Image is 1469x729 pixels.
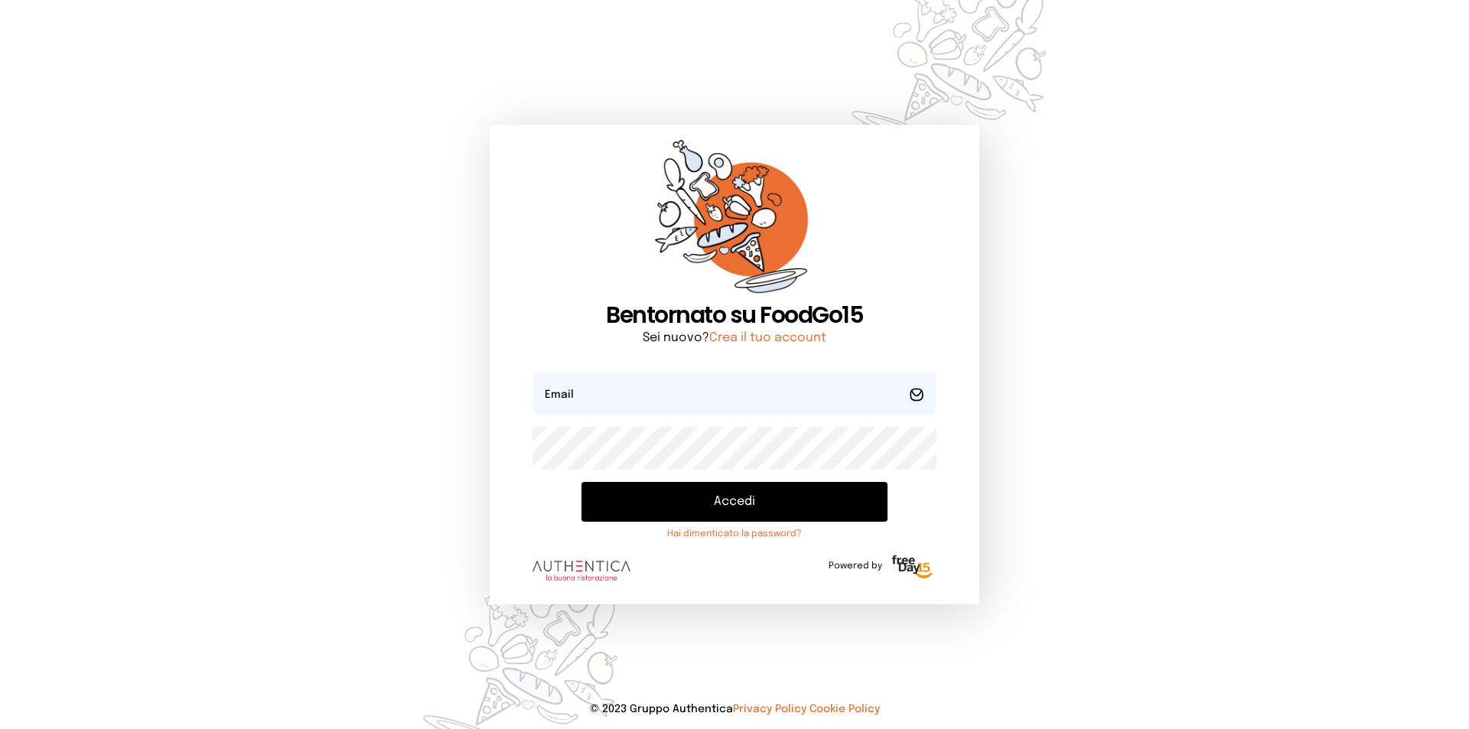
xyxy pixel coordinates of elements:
[24,701,1445,717] p: © 2023 Gruppo Authentica
[533,561,630,581] img: logo.8f33a47.png
[533,329,936,347] p: Sei nuovo?
[581,482,888,522] button: Accedi
[888,552,936,583] img: logo-freeday.3e08031.png
[809,704,880,714] a: Cookie Policy
[733,704,806,714] a: Privacy Policy
[533,301,936,329] h1: Bentornato su FoodGo15
[709,331,826,344] a: Crea il tuo account
[655,140,814,301] img: sticker-orange.65babaf.png
[581,528,888,540] a: Hai dimenticato la password?
[829,560,882,572] span: Powered by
